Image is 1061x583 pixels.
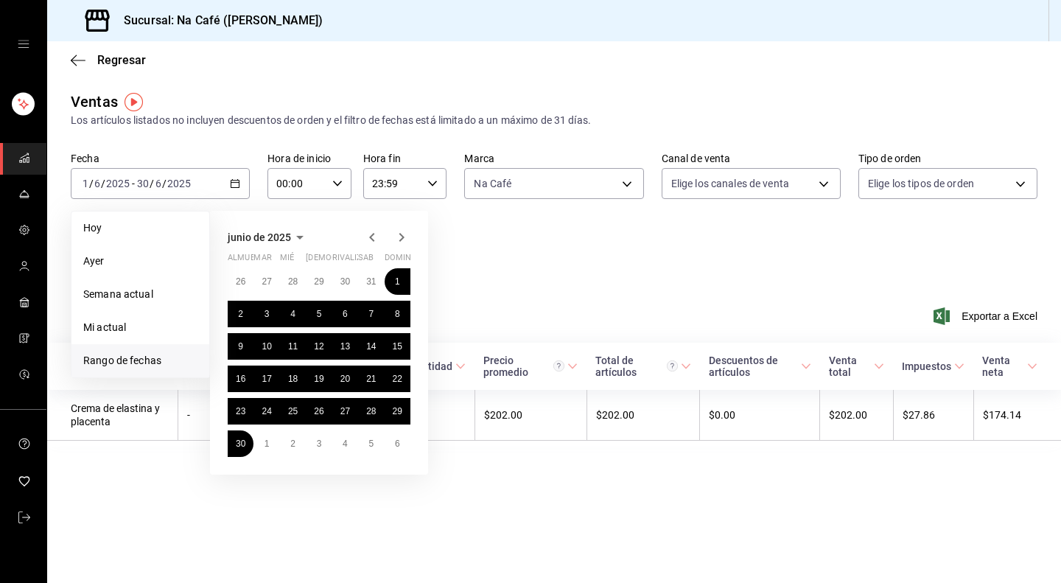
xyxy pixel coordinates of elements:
button: 4 de junio de 2025 [280,301,306,327]
button: 14 de junio de 2025 [358,333,384,360]
abbr: 13 de junio de 2025 [340,341,350,352]
font: - [187,410,190,422]
font: Ayer [83,255,105,267]
font: 16 [236,374,245,384]
abbr: 21 de junio de 2025 [366,374,376,384]
font: 15 [393,341,402,352]
font: dominio [385,253,420,262]
font: 27 [262,276,271,287]
font: / [101,178,105,189]
button: 27 de mayo de 2025 [253,268,279,295]
font: 4 [343,439,348,449]
abbr: 3 de julio de 2025 [317,439,322,449]
font: Hoy [83,222,102,234]
button: 16 de junio de 2025 [228,366,253,392]
button: 28 de junio de 2025 [358,398,384,425]
button: 29 de junio de 2025 [385,398,410,425]
font: Los artículos listados no incluyen descuentos de orden y el filtro de fechas está limitado a un m... [71,114,591,126]
font: Tipo de orden [858,153,922,164]
abbr: 7 de junio de 2025 [368,309,374,319]
font: Hora de inicio [267,153,331,164]
input: -- [82,178,89,189]
font: 18 [288,374,298,384]
abbr: 20 de junio de 2025 [340,374,350,384]
abbr: 29 de mayo de 2025 [314,276,323,287]
font: rivalizar [332,253,373,262]
font: - [132,178,135,189]
font: 13 [340,341,350,352]
abbr: 18 de junio de 2025 [288,374,298,384]
button: 12 de junio de 2025 [306,333,332,360]
abbr: 22 de junio de 2025 [393,374,402,384]
font: 6 [343,309,348,319]
abbr: 25 de junio de 2025 [288,406,298,416]
abbr: 8 de junio de 2025 [395,309,400,319]
button: 10 de junio de 2025 [253,333,279,360]
abbr: 3 de junio de 2025 [265,309,270,319]
font: / [89,178,94,189]
button: 2 de junio de 2025 [228,301,253,327]
span: Precio promedio [483,355,578,378]
button: 11 de junio de 2025 [280,333,306,360]
span: Venta neta [982,355,1037,378]
svg: Precio promedio = Total artículos / cantidad [553,360,564,371]
button: 28 de mayo de 2025 [280,268,306,295]
font: 25 [288,406,298,416]
font: 26 [236,276,245,287]
button: 8 de junio de 2025 [385,301,410,327]
font: 5 [368,439,374,449]
button: junio de 2025 [228,228,309,246]
abbr: 6 de junio de 2025 [343,309,348,319]
font: / [150,178,154,189]
font: 5 [317,309,322,319]
font: Venta neta [982,355,1010,378]
img: Marcador de información sobre herramientas [125,93,143,111]
abbr: sábado [358,253,374,268]
button: 24 de junio de 2025 [253,398,279,425]
font: Precio promedio [483,355,528,378]
font: Na Café [474,178,511,189]
font: $174.14 [983,410,1021,422]
abbr: 1 de julio de 2025 [265,439,270,449]
abbr: 14 de junio de 2025 [366,341,376,352]
font: 7 [368,309,374,319]
abbr: 26 de mayo de 2025 [236,276,245,287]
button: 20 de junio de 2025 [332,366,358,392]
font: Crema de elastina y placenta [71,403,160,428]
font: 24 [262,406,271,416]
button: 25 de junio de 2025 [280,398,306,425]
button: 3 de junio de 2025 [253,301,279,327]
font: Rango de fechas [83,355,161,366]
font: $0.00 [709,410,735,422]
font: Elige los tipos de orden [868,178,974,189]
button: 17 de junio de 2025 [253,366,279,392]
font: 3 [317,439,322,449]
font: Canal de venta [662,153,731,164]
font: $27.86 [903,410,935,422]
font: 22 [393,374,402,384]
input: -- [136,178,150,189]
abbr: 27 de mayo de 2025 [262,276,271,287]
button: 7 de junio de 2025 [358,301,384,327]
font: Mi actual [83,321,126,333]
abbr: 9 de junio de 2025 [238,341,243,352]
font: 6 [395,439,400,449]
button: 3 de julio de 2025 [306,430,332,457]
abbr: viernes [332,253,373,268]
abbr: 23 de junio de 2025 [236,406,245,416]
abbr: 29 de junio de 2025 [393,406,402,416]
font: Fecha [71,153,99,164]
font: 29 [314,276,323,287]
button: 22 de junio de 2025 [385,366,410,392]
button: 5 de julio de 2025 [358,430,384,457]
abbr: 10 de junio de 2025 [262,341,271,352]
font: junio de 2025 [228,231,291,243]
button: 27 de junio de 2025 [332,398,358,425]
abbr: 5 de julio de 2025 [368,439,374,449]
button: 13 de junio de 2025 [332,333,358,360]
abbr: 6 de julio de 2025 [395,439,400,449]
button: 30 de junio de 2025 [228,430,253,457]
font: 14 [366,341,376,352]
font: 20 [340,374,350,384]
